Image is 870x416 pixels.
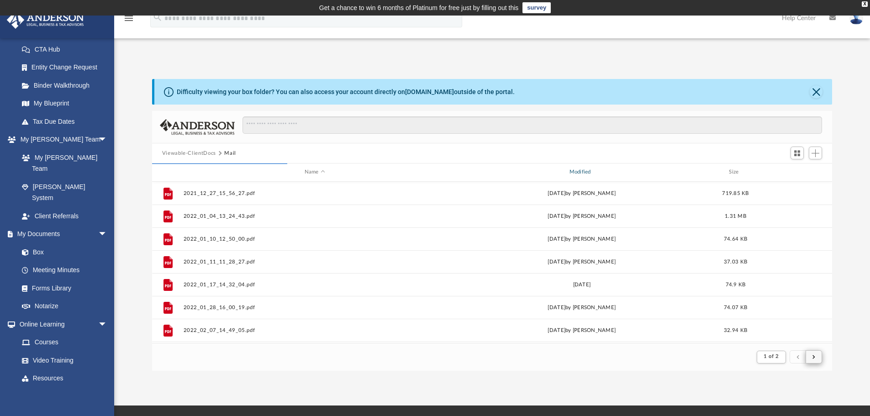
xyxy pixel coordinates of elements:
[757,351,786,363] button: 1 of 2
[13,40,121,58] a: CTA Hub
[13,261,116,279] a: Meeting Minutes
[450,258,713,266] div: [DATE] by [PERSON_NAME]
[450,212,713,220] div: [DATE] by [PERSON_NAME]
[450,326,713,334] div: [DATE] by [PERSON_NAME]
[13,351,112,369] a: Video Training
[450,280,713,289] div: [DATE]
[450,189,713,197] div: [DATE] by [PERSON_NAME]
[522,2,551,13] a: survey
[862,1,868,7] div: close
[319,2,519,13] div: Get a chance to win 6 months of Platinum for free just by filling out this
[13,58,121,77] a: Entity Change Request
[13,369,116,388] a: Resources
[724,305,747,310] span: 74.07 KB
[224,149,236,158] button: Mail
[6,225,116,243] a: My Documentsarrow_drop_down
[177,87,515,97] div: Difficulty viewing your box folder? You can also access your account directly on outside of the p...
[764,354,779,359] span: 1 of 2
[13,333,116,352] a: Courses
[758,168,822,176] div: id
[183,327,446,333] button: 2022_02_07_14_49_05.pdf
[162,149,216,158] button: Viewable-ClientDocs
[13,148,112,178] a: My [PERSON_NAME] Team
[183,305,446,311] button: 2022_01_28_16_00_19.pdf
[4,11,87,29] img: Anderson Advisors Platinum Portal
[13,207,116,225] a: Client Referrals
[724,259,747,264] span: 37.03 KB
[724,236,747,241] span: 74.64 KB
[13,76,121,95] a: Binder Walkthrough
[123,17,134,24] a: menu
[98,315,116,334] span: arrow_drop_down
[183,168,446,176] div: Name
[6,131,116,149] a: My [PERSON_NAME] Teamarrow_drop_down
[183,259,446,265] button: 2022_01_11_11_28_27.pdf
[183,190,446,196] button: 2021_12_27_15_56_27.pdf
[450,168,713,176] div: Modified
[725,282,745,287] span: 74.9 KB
[13,297,116,316] a: Notarize
[450,235,713,243] div: [DATE] by [PERSON_NAME]
[6,315,116,333] a: Online Learningarrow_drop_down
[13,243,112,261] a: Box
[98,225,116,244] span: arrow_drop_down
[849,11,863,25] img: User Pic
[98,131,116,149] span: arrow_drop_down
[13,279,112,297] a: Forms Library
[183,213,446,219] button: 2022_01_04_13_24_43.pdf
[450,303,713,311] div: [DATE] by [PERSON_NAME]
[724,327,747,332] span: 32.94 KB
[810,85,823,98] button: Close
[13,178,116,207] a: [PERSON_NAME] System
[183,282,446,288] button: 2022_01_17_14_32_04.pdf
[123,13,134,24] i: menu
[13,95,116,113] a: My Blueprint
[243,116,822,134] input: Search files and folders
[405,88,454,95] a: [DOMAIN_NAME]
[809,147,823,159] button: Add
[156,168,179,176] div: id
[791,147,804,159] button: Switch to Grid View
[13,112,121,131] a: Tax Due Dates
[722,190,749,195] span: 719.85 KB
[152,182,833,343] div: grid
[717,168,754,176] div: Size
[153,12,163,22] i: search
[183,236,446,242] button: 2022_01_10_12_50_00.pdf
[725,213,746,218] span: 1.31 MB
